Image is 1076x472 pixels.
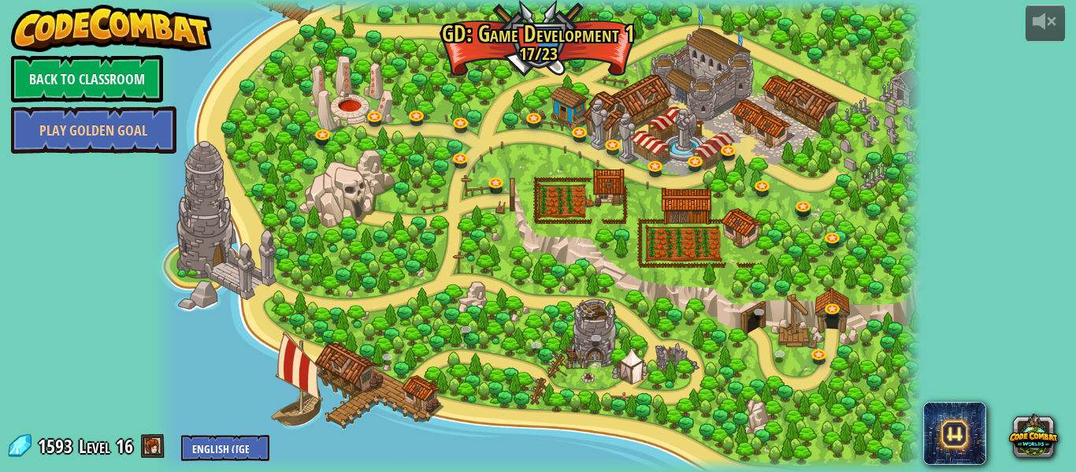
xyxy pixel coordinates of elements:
button: Adjust volume [1026,5,1065,42]
span: Level [79,433,110,459]
a: Back to Classroom [11,55,163,102]
span: 16 [116,433,133,459]
a: Play Golden Goal [11,106,176,154]
img: CodeCombat - Learn how to code by playing a game [11,5,213,52]
span: 1593 [38,433,77,459]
